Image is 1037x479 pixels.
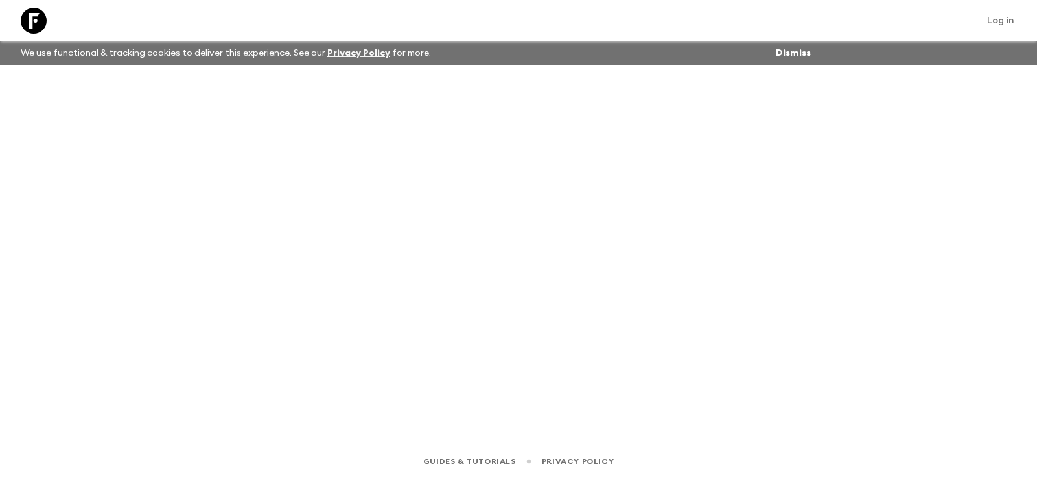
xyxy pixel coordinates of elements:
a: Privacy Policy [327,49,390,58]
p: We use functional & tracking cookies to deliver this experience. See our for more. [16,41,436,65]
a: Guides & Tutorials [423,454,516,469]
button: Dismiss [773,44,814,62]
a: Log in [980,12,1021,30]
a: Privacy Policy [542,454,614,469]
